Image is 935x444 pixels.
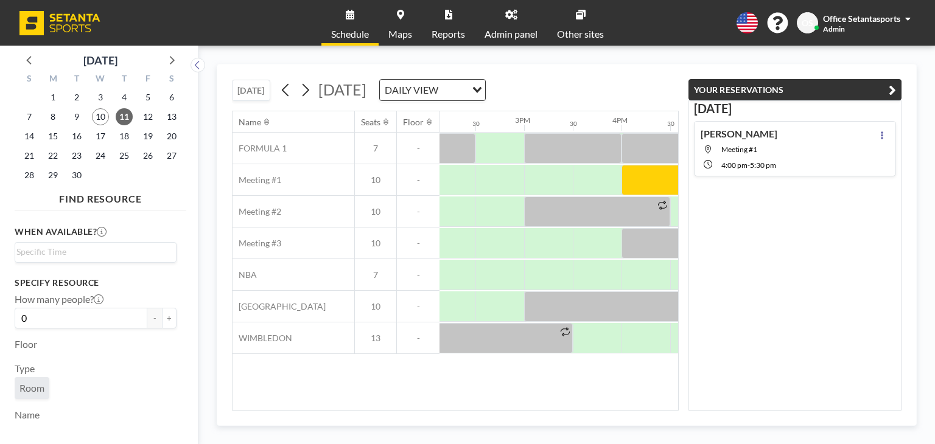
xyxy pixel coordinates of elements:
[823,24,845,33] span: Admin
[139,147,156,164] span: Friday, September 26, 2025
[355,269,396,280] span: 7
[18,72,41,88] div: S
[355,238,396,249] span: 10
[15,277,177,288] h3: Specify resource
[68,108,85,125] span: Tuesday, September 9, 2025
[147,308,162,328] button: -
[397,143,439,154] span: -
[68,167,85,184] span: Tuesday, September 30, 2025
[163,147,180,164] span: Saturday, September 27, 2025
[382,82,441,98] span: DAILY VIEW
[92,128,109,145] span: Wednesday, September 17, 2025
[139,108,156,125] span: Friday, September 12, 2025
[89,72,113,88] div: W
[397,238,439,249] span: -
[397,206,439,217] span: -
[68,147,85,164] span: Tuesday, September 23, 2025
[355,143,396,154] span: 7
[116,89,133,106] span: Thursday, September 4, 2025
[239,117,261,128] div: Name
[163,89,180,106] span: Saturday, September 6, 2025
[19,11,100,35] img: organization-logo
[233,301,326,312] span: [GEOGRAPHIC_DATA]
[15,293,103,305] label: How many people?
[15,338,37,350] label: Floor
[355,206,396,217] span: 10
[159,72,183,88] div: S
[83,52,117,69] div: [DATE]
[515,116,530,125] div: 3PM
[557,29,604,39] span: Other sites
[232,80,270,101] button: [DATE]
[397,333,439,344] span: -
[721,161,748,170] span: 4:00 PM
[355,301,396,312] span: 10
[92,147,109,164] span: Wednesday, September 24, 2025
[16,245,169,258] input: Search for option
[485,29,538,39] span: Admin panel
[21,147,38,164] span: Sunday, September 21, 2025
[570,120,577,128] div: 30
[15,243,176,261] div: Search for option
[21,108,38,125] span: Sunday, September 7, 2025
[68,128,85,145] span: Tuesday, September 16, 2025
[44,108,61,125] span: Monday, September 8, 2025
[403,117,424,128] div: Floor
[397,269,439,280] span: -
[667,120,674,128] div: 30
[233,143,287,154] span: FORMULA 1
[355,333,396,344] span: 13
[388,29,412,39] span: Maps
[44,128,61,145] span: Monday, September 15, 2025
[92,108,109,125] span: Wednesday, September 10, 2025
[688,79,902,100] button: YOUR RESERVATIONS
[612,116,628,125] div: 4PM
[361,117,380,128] div: Seats
[442,82,465,98] input: Search for option
[318,80,366,99] span: [DATE]
[163,128,180,145] span: Saturday, September 20, 2025
[233,238,281,249] span: Meeting #3
[65,72,89,88] div: T
[694,101,896,116] h3: [DATE]
[21,167,38,184] span: Sunday, September 28, 2025
[44,89,61,106] span: Monday, September 1, 2025
[19,382,44,394] span: Room
[44,167,61,184] span: Monday, September 29, 2025
[21,128,38,145] span: Sunday, September 14, 2025
[139,128,156,145] span: Friday, September 19, 2025
[750,161,776,170] span: 5:30 PM
[355,175,396,186] span: 10
[802,18,813,29] span: OS
[823,13,900,24] span: Office Setantasports
[721,145,757,154] span: Meeting #1
[15,409,40,421] label: Name
[41,72,65,88] div: M
[233,206,281,217] span: Meeting #2
[92,89,109,106] span: Wednesday, September 3, 2025
[233,333,292,344] span: WIMBLEDON
[162,308,177,328] button: +
[15,362,35,375] label: Type
[472,120,480,128] div: 30
[233,269,257,280] span: NBA
[397,175,439,186] span: -
[331,29,369,39] span: Schedule
[116,128,133,145] span: Thursday, September 18, 2025
[68,89,85,106] span: Tuesday, September 2, 2025
[233,175,281,186] span: Meeting #1
[116,147,133,164] span: Thursday, September 25, 2025
[44,147,61,164] span: Monday, September 22, 2025
[112,72,136,88] div: T
[116,108,133,125] span: Thursday, September 11, 2025
[748,161,750,170] span: -
[15,188,186,205] h4: FIND RESOURCE
[380,80,485,100] div: Search for option
[163,108,180,125] span: Saturday, September 13, 2025
[136,72,159,88] div: F
[701,128,777,140] h4: [PERSON_NAME]
[432,29,465,39] span: Reports
[139,89,156,106] span: Friday, September 5, 2025
[397,301,439,312] span: -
